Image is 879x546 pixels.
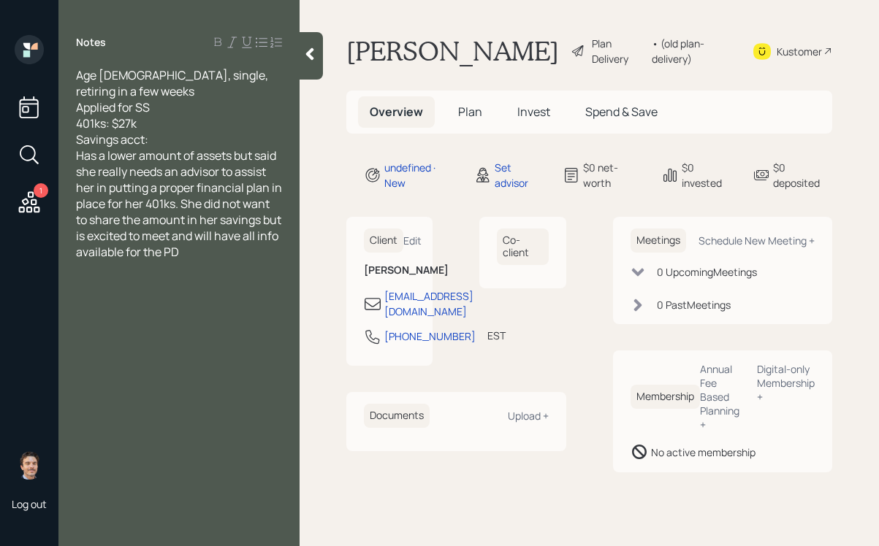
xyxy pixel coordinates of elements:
[15,450,44,480] img: robby-grisanti-headshot.png
[495,160,546,191] div: Set advisor
[777,44,822,59] div: Kustomer
[346,35,559,67] h1: [PERSON_NAME]
[773,160,832,191] div: $0 deposited
[592,36,644,66] div: Plan Delivery
[508,409,549,423] div: Upload +
[651,445,756,460] div: No active membership
[682,160,734,191] div: $0 invested
[403,234,422,247] div: Edit
[497,228,548,265] h6: Co-client
[384,160,457,191] div: undefined · New
[76,115,137,131] span: 401ks: $27k
[76,67,270,99] span: Age [DEMOGRAPHIC_DATA], single, retiring in a few weeks
[517,104,550,120] span: Invest
[631,228,686,253] h6: Meetings
[76,35,106,50] label: Notes
[699,234,815,247] div: Schedule New Meeting +
[657,297,731,312] div: 0 Past Meeting s
[76,147,284,260] span: Has a lower amount of assets but said she really needs an advisor to assist her in putting a prop...
[364,404,430,428] h6: Documents
[631,385,700,409] h6: Membership
[76,99,150,115] span: Applied for SS
[585,104,658,120] span: Spend & Save
[76,131,148,147] span: Savings acct:
[652,36,734,66] div: • (old plan-delivery)
[364,264,415,277] h6: [PERSON_NAME]
[458,104,482,120] span: Plan
[757,362,815,404] div: Digital-only Membership +
[583,160,644,191] div: $0 net-worth
[12,497,47,511] div: Log out
[370,104,423,120] span: Overview
[384,288,473,319] div: [EMAIL_ADDRESS][DOMAIN_NAME]
[34,183,48,198] div: 1
[657,264,757,280] div: 0 Upcoming Meeting s
[364,228,403,253] h6: Client
[384,328,476,344] div: [PHONE_NUMBER]
[700,362,746,431] div: Annual Fee Based Planning +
